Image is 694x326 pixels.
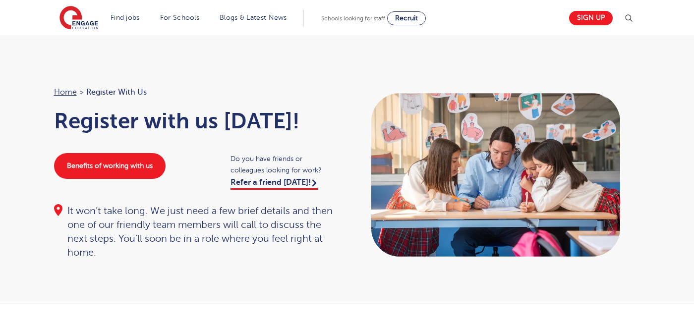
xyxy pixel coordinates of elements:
span: Schools looking for staff [321,15,385,22]
span: Recruit [395,14,418,22]
a: Blogs & Latest News [220,14,287,21]
img: Engage Education [59,6,98,31]
a: Find jobs [111,14,140,21]
a: For Schools [160,14,199,21]
div: It won’t take long. We just need a few brief details and then one of our friendly team members wi... [54,204,338,260]
a: Refer a friend [DATE]! [231,178,318,190]
span: > [79,88,84,97]
span: Register with us [86,86,147,99]
nav: breadcrumb [54,86,338,99]
a: Home [54,88,77,97]
a: Benefits of working with us [54,153,166,179]
a: Sign up [569,11,613,25]
a: Recruit [387,11,426,25]
h1: Register with us [DATE]! [54,109,338,133]
span: Do you have friends or colleagues looking for work? [231,153,337,176]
